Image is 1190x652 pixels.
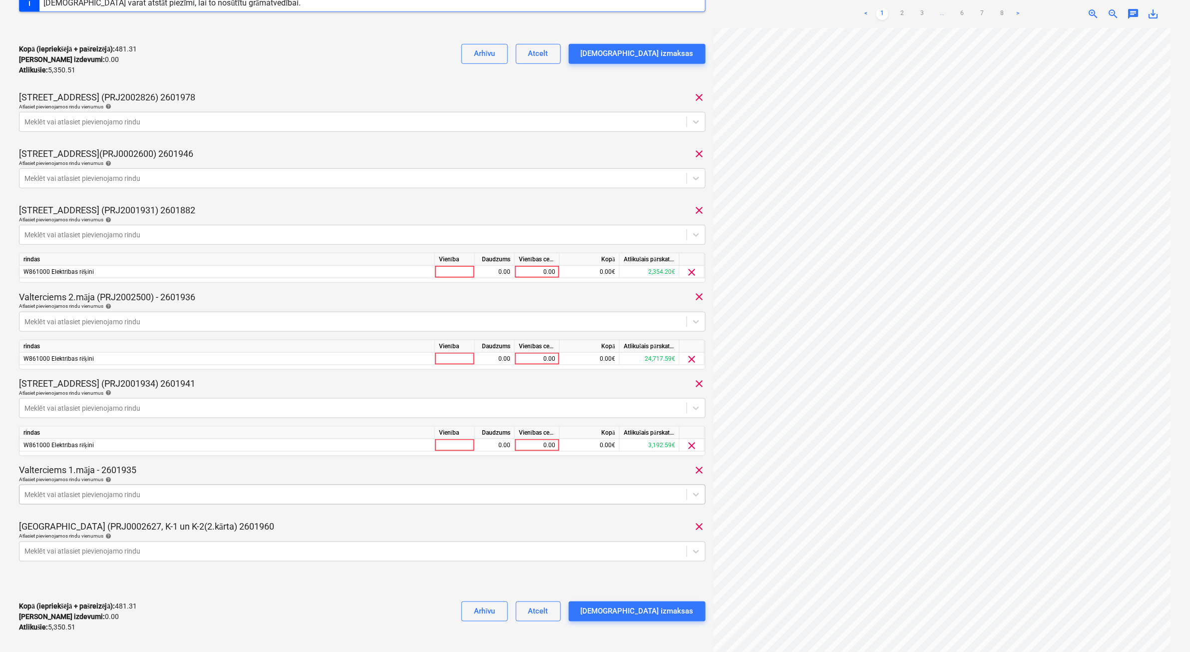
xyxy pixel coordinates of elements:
a: Previous page [860,8,872,20]
div: Vienības cena [515,427,560,439]
span: W861000 Elektrības rēķini [23,442,94,449]
p: 5,350.51 [19,623,75,633]
div: 0.00 [519,439,555,452]
div: rindas [19,427,435,439]
div: 2,354.20€ [620,266,680,278]
p: 481.31 [19,602,137,612]
span: help [103,217,111,223]
p: [GEOGRAPHIC_DATA] (PRJ0002627, K-1 un K-2(2.kārta) 2601960 [19,521,274,533]
strong: Atlikušie : [19,66,48,74]
span: help [103,477,111,483]
div: [DEMOGRAPHIC_DATA] izmaksas [581,47,694,60]
button: Arhīvu [461,602,507,622]
div: [DEMOGRAPHIC_DATA] izmaksas [581,605,694,618]
div: Kopā [560,340,620,353]
p: [STREET_ADDRESS](PRJ0002600) 2601946 [19,148,193,160]
div: 0.00€ [560,266,620,278]
div: Atlikušais pārskatītais budžets [620,340,680,353]
strong: [PERSON_NAME] izdevumi : [19,55,105,63]
div: Arhīvu [474,605,495,618]
p: [STREET_ADDRESS] (PRJ2001931) 2601882 [19,204,195,216]
span: clear [694,521,706,533]
div: 0.00 [519,353,555,365]
span: help [103,160,111,166]
p: 481.31 [19,44,137,54]
strong: Kopā (iepriekšējā + pašreizējā) : [19,45,115,53]
div: Atlikušais pārskatītais budžets [620,427,680,439]
span: help [103,533,111,539]
span: W861000 Elektrības rēķini [23,268,94,275]
div: Vienība [435,427,475,439]
a: Page 1 is your current page [876,8,888,20]
div: Atcelt [528,47,548,60]
div: Atlasiet pievienojamos rindu vienumus [19,160,706,166]
div: Atlikušais pārskatītais budžets [620,253,680,266]
span: clear [694,291,706,303]
span: clear [686,266,698,278]
span: clear [694,464,706,476]
div: Atlasiet pievienojamos rindu vienumus [19,216,706,223]
div: Atlasiet pievienojamos rindu vienumus [19,103,706,110]
div: rindas [19,340,435,353]
span: clear [694,91,706,103]
div: 0.00 [479,266,510,278]
p: 0.00 [19,612,119,623]
div: Vienība [435,253,475,266]
div: Atlasiet pievienojamos rindu vienumus [19,303,706,309]
button: Atcelt [516,44,561,64]
span: help [103,303,111,309]
p: [STREET_ADDRESS] (PRJ2001934) 2601941 [19,378,195,390]
div: Atlasiet pievienojamos rindu vienumus [19,476,706,483]
span: clear [686,440,698,452]
div: Atlasiet pievienojamos rindu vienumus [19,390,706,396]
button: Arhīvu [461,44,507,64]
button: [DEMOGRAPHIC_DATA] izmaksas [569,44,706,64]
div: 0.00 [479,353,510,365]
p: [STREET_ADDRESS] (PRJ2002826) 2601978 [19,91,195,103]
span: clear [694,204,706,216]
button: Atcelt [516,602,561,622]
div: Arhīvu [474,47,495,60]
div: Atlasiet pievienojamos rindu vienumus [19,533,706,539]
div: Vienības cena [515,340,560,353]
p: 5,350.51 [19,65,75,75]
div: Kopā [560,427,620,439]
div: Kopā [560,253,620,266]
div: 0.00 [479,439,510,452]
div: Daudzums [475,340,515,353]
span: help [103,103,111,109]
span: clear [694,148,706,160]
span: clear [686,353,698,365]
div: 24,717.59€ [620,353,680,365]
span: W861000 Elektrības rēķini [23,355,94,362]
div: 3,192.59€ [620,439,680,452]
div: rindas [19,253,435,266]
div: Daudzums [475,427,515,439]
a: Page 2 [896,8,908,20]
div: 0.00€ [560,439,620,452]
div: Daudzums [475,253,515,266]
span: clear [694,378,706,390]
p: 0.00 [19,54,119,65]
p: Valterciems 1.māja - 2601935 [19,464,136,476]
span: help [103,390,111,396]
strong: [PERSON_NAME] izdevumi : [19,613,105,621]
div: Vienība [435,340,475,353]
div: Vienības cena [515,253,560,266]
strong: Kopā (iepriekšējā + pašreizējā) : [19,603,115,611]
div: 0.00 [519,266,555,278]
div: 0.00€ [560,353,620,365]
strong: Atlikušie : [19,624,48,632]
button: [DEMOGRAPHIC_DATA] izmaksas [569,602,706,622]
iframe: Chat Widget [1140,604,1190,652]
div: Atcelt [528,605,548,618]
p: Valterciems 2.māja (PRJ2002500) - 2601936 [19,291,195,303]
